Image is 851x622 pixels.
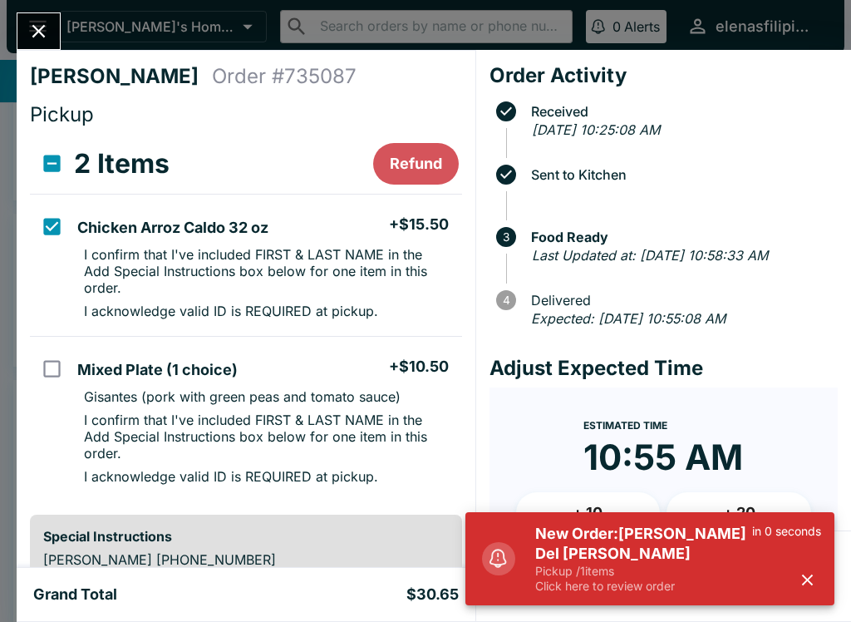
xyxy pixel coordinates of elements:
table: orders table [30,134,462,501]
button: Close [17,13,60,49]
p: Gisantes (pork with green peas and tomato sauce) [84,388,401,405]
p: [PERSON_NAME] [PHONE_NUMBER] [43,551,449,568]
em: Expected: [DATE] 10:55:08 AM [531,310,726,327]
text: 3 [503,230,509,244]
h4: Order Activity [489,63,838,88]
h5: + $10.50 [389,357,449,377]
p: I confirm that I've included FIRST & LAST NAME in the Add Special Instructions box below for one ... [84,412,448,462]
p: I acknowledge valid ID is REQUIRED at pickup. [84,468,378,485]
em: [DATE] 10:25:08 AM [532,121,660,138]
p: in 0 seconds [752,524,821,539]
button: + 10 [516,492,661,534]
text: 4 [502,294,509,307]
p: I acknowledge valid ID is REQUIRED at pickup. [84,303,378,319]
h5: + $15.50 [389,215,449,234]
span: Received [523,104,838,119]
h4: [PERSON_NAME] [30,64,212,89]
p: I confirm that I've included FIRST & LAST NAME in the Add Special Instructions box below for one ... [84,246,448,296]
span: Pickup [30,102,94,126]
h5: Grand Total [33,585,117,605]
button: Refund [373,143,459,185]
time: 10:55 AM [583,436,743,479]
span: Delivered [523,293,838,308]
span: Food Ready [523,230,838,244]
p: Pickup / 1 items [535,564,752,579]
span: Estimated Time [583,419,667,432]
h5: Chicken Arroz Caldo 32 oz [77,218,268,238]
h4: Order # 735087 [212,64,357,89]
p: Click here to review order [535,579,752,594]
h5: New Order: [PERSON_NAME] Del [PERSON_NAME] [535,524,752,564]
span: Sent to Kitchen [523,167,838,182]
h5: $30.65 [406,585,459,605]
h3: 2 Items [74,147,170,180]
em: Last Updated at: [DATE] 10:58:33 AM [532,247,768,264]
button: + 20 [667,492,811,534]
h4: Adjust Expected Time [489,356,838,381]
h5: Mixed Plate (1 choice) [77,360,238,380]
h6: Special Instructions [43,528,449,545]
